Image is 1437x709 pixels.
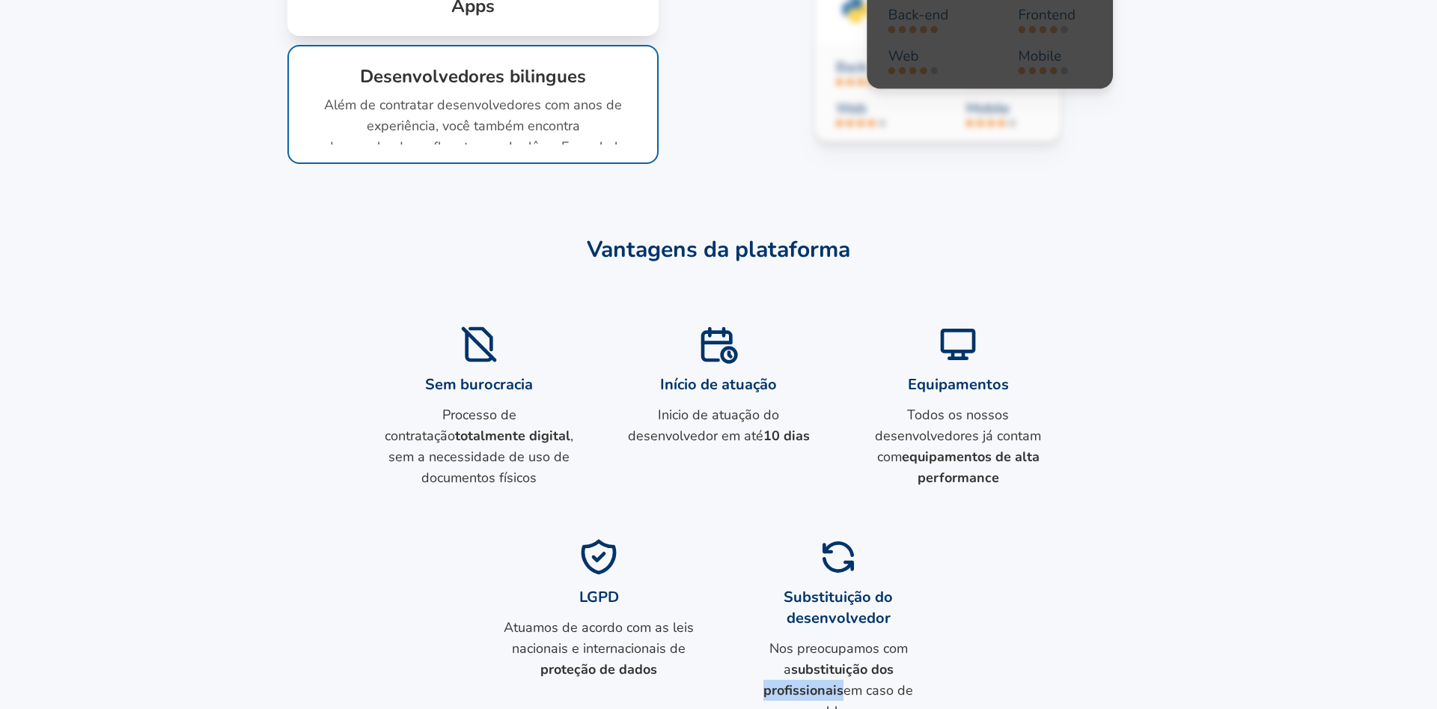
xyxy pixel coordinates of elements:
strong: 10 dias [763,427,810,445]
h1: Equipamentos [862,374,1054,395]
p: Inicio de atuação do desenvolvedor em até [623,404,814,446]
p: Atuamos de acordo com as leis nacionais e internacionais de [503,617,695,680]
h1: Desenvolvedores bilingues [313,64,633,88]
p: Processo de contratação , sem a necessidade de uso de documentos físicos [383,404,575,488]
h1: LGPD [503,587,695,608]
h1: Sem burocracia [383,374,575,395]
strong: totalmente digital [455,427,570,445]
h1: Substituição do desenvolvedor [742,587,934,629]
strong: substituição dos profissionais [763,660,894,699]
strong: equipamentos de alta performance [902,448,1040,487]
h1: Vantagens da plataforma [287,237,1150,264]
p: Além de contratar desenvolvedores com anos de experiência, você também encontra desenvolvedores f... [313,88,633,157]
p: Todos os nossos desenvolvedores já contam com [862,404,1054,488]
h1: Início de atuação [623,374,814,395]
strong: proteção de dados [540,660,657,678]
